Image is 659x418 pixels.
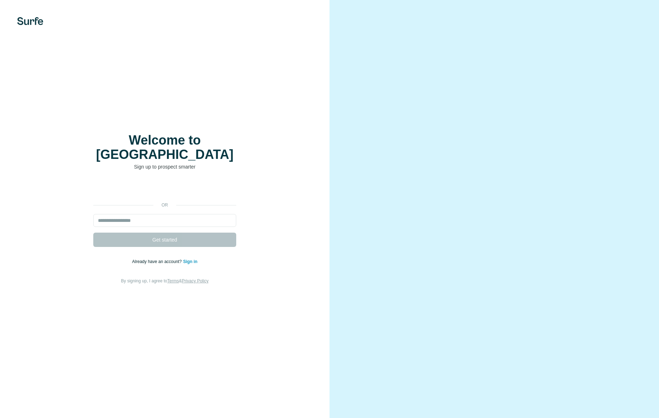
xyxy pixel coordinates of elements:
iframe: Sign in with Google Button [90,181,240,197]
p: or [153,202,176,208]
span: Already have an account? [132,259,183,264]
p: Sign up to prospect smarter [93,163,236,170]
a: Sign in [183,259,197,264]
h1: Welcome to [GEOGRAPHIC_DATA] [93,133,236,162]
a: Privacy Policy [182,278,209,283]
span: By signing up, I agree to & [121,278,209,283]
a: Terms [167,278,179,283]
img: Surfe's logo [17,17,43,25]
